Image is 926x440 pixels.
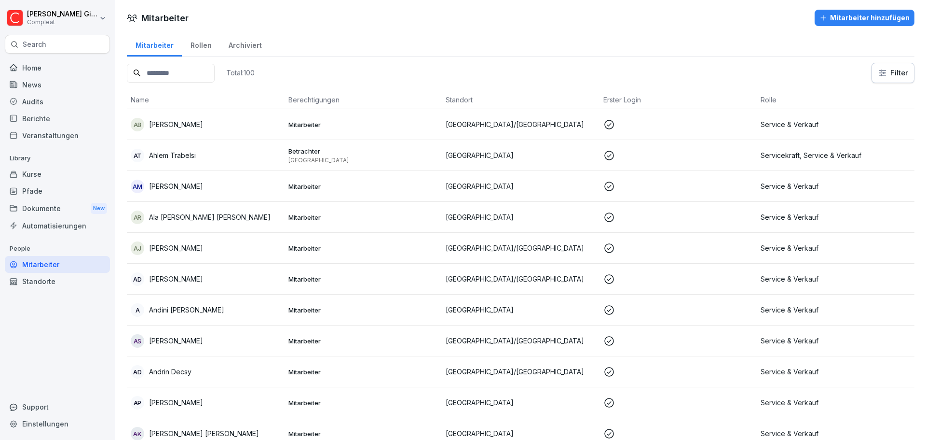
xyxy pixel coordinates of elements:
[288,213,438,222] p: Mitarbeiter
[149,305,224,315] p: Andini [PERSON_NAME]
[149,150,196,160] p: Ahlem Trabelsi
[285,91,442,109] th: Berechtigungen
[288,156,438,164] p: [GEOGRAPHIC_DATA]
[5,151,110,166] p: Library
[5,59,110,76] a: Home
[27,19,97,26] p: Compleat
[761,150,911,160] p: Servicekraft, Service & Verkauf
[149,119,203,129] p: [PERSON_NAME]
[182,32,220,57] a: Rollen
[127,91,285,109] th: Name
[761,212,911,222] p: Service & Verkauf
[149,428,259,439] p: [PERSON_NAME] [PERSON_NAME]
[5,273,110,290] a: Standorte
[131,180,144,193] div: AM
[446,397,596,408] p: [GEOGRAPHIC_DATA]
[131,365,144,379] div: AD
[761,397,911,408] p: Service & Verkauf
[815,10,914,26] button: Mitarbeiter hinzufügen
[5,127,110,144] a: Veranstaltungen
[91,203,107,214] div: New
[149,243,203,253] p: [PERSON_NAME]
[446,305,596,315] p: [GEOGRAPHIC_DATA]
[226,68,255,77] p: Total: 100
[446,150,596,160] p: [GEOGRAPHIC_DATA]
[27,10,97,18] p: [PERSON_NAME] Gimpel
[131,118,144,131] div: AB
[131,303,144,317] div: A
[446,428,596,439] p: [GEOGRAPHIC_DATA]
[5,398,110,415] div: Support
[5,199,110,217] a: DokumenteNew
[149,367,191,377] p: Andrin Decsy
[442,91,599,109] th: Standort
[446,181,596,191] p: [GEOGRAPHIC_DATA]
[761,274,911,284] p: Service & Verkauf
[131,241,144,255] div: AJ
[5,415,110,432] a: Einstellungen
[5,241,110,256] p: People
[131,149,144,162] div: AT
[5,76,110,93] div: News
[5,166,110,183] a: Kurse
[288,275,438,284] p: Mitarbeiter
[446,367,596,377] p: [GEOGRAPHIC_DATA]/[GEOGRAPHIC_DATA]
[149,397,203,408] p: [PERSON_NAME]
[761,428,911,439] p: Service & Verkauf
[878,68,908,78] div: Filter
[757,91,914,109] th: Rolle
[288,398,438,407] p: Mitarbeiter
[819,13,910,23] div: Mitarbeiter hinzufügen
[446,336,596,346] p: [GEOGRAPHIC_DATA]/[GEOGRAPHIC_DATA]
[288,120,438,129] p: Mitarbeiter
[149,212,271,222] p: Ala [PERSON_NAME] [PERSON_NAME]
[761,119,911,129] p: Service & Verkauf
[761,243,911,253] p: Service & Verkauf
[761,336,911,346] p: Service & Verkauf
[599,91,757,109] th: Erster Login
[5,256,110,273] a: Mitarbeiter
[446,274,596,284] p: [GEOGRAPHIC_DATA]/[GEOGRAPHIC_DATA]
[288,429,438,438] p: Mitarbeiter
[131,211,144,224] div: AR
[288,147,438,156] p: Betrachter
[288,306,438,314] p: Mitarbeiter
[5,110,110,127] a: Berichte
[761,367,911,377] p: Service & Verkauf
[220,32,270,57] a: Archiviert
[5,217,110,234] a: Automatisierungen
[872,63,914,83] button: Filter
[446,212,596,222] p: [GEOGRAPHIC_DATA]
[149,336,203,346] p: [PERSON_NAME]
[5,183,110,199] a: Pfade
[131,334,144,348] div: AS
[288,244,438,253] p: Mitarbeiter
[149,274,203,284] p: [PERSON_NAME]
[446,119,596,129] p: [GEOGRAPHIC_DATA]/[GEOGRAPHIC_DATA]
[288,368,438,376] p: Mitarbeiter
[446,243,596,253] p: [GEOGRAPHIC_DATA]/[GEOGRAPHIC_DATA]
[761,181,911,191] p: Service & Verkauf
[5,199,110,217] div: Dokumente
[149,181,203,191] p: [PERSON_NAME]
[141,12,189,25] h1: Mitarbeiter
[127,32,182,57] a: Mitarbeiter
[131,396,144,410] div: AP
[5,93,110,110] a: Audits
[761,305,911,315] p: Service & Verkauf
[288,337,438,345] p: Mitarbeiter
[288,182,438,191] p: Mitarbeiter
